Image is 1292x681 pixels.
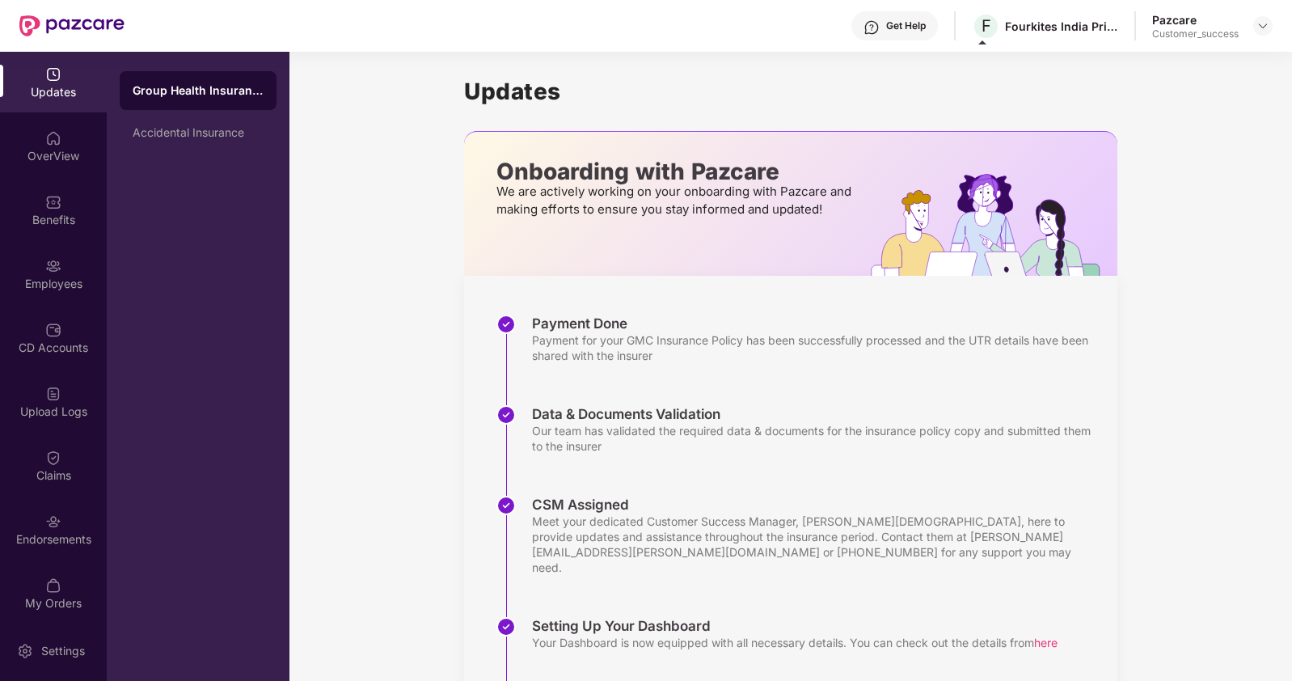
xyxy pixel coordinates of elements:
[133,126,264,139] div: Accidental Insurance
[532,315,1101,332] div: Payment Done
[532,635,1058,650] div: Your Dashboard is now equipped with all necessary details. You can check out the details from
[496,183,856,218] p: We are actively working on your onboarding with Pazcare and making efforts to ensure you stay inf...
[45,66,61,82] img: svg+xml;base64,PHN2ZyBpZD0iVXBkYXRlZCIgeG1sbnM9Imh0dHA6Ly93d3cudzMub3JnLzIwMDAvc3ZnIiB3aWR0aD0iMj...
[133,82,264,99] div: Group Health Insurance
[532,617,1058,635] div: Setting Up Your Dashboard
[496,617,516,637] img: svg+xml;base64,PHN2ZyBpZD0iU3RlcC1Eb25lLTMyeDMyIiB4bWxucz0iaHR0cDovL3d3dy53My5vcmcvMjAwMC9zdmciIH...
[1034,636,1058,649] span: here
[45,514,61,530] img: svg+xml;base64,PHN2ZyBpZD0iRW5kb3JzZW1lbnRzIiB4bWxucz0iaHR0cDovL3d3dy53My5vcmcvMjAwMC9zdmciIHdpZH...
[45,450,61,466] img: svg+xml;base64,PHN2ZyBpZD0iQ2xhaW0iIHhtbG5zPSJodHRwOi8vd3d3LnczLm9yZy8yMDAwL3N2ZyIgd2lkdGg9IjIwIi...
[496,164,856,179] p: Onboarding with Pazcare
[1152,12,1239,27] div: Pazcare
[532,332,1101,363] div: Payment for your GMC Insurance Policy has been successfully processed and the UTR details have be...
[886,19,926,32] div: Get Help
[45,194,61,210] img: svg+xml;base64,PHN2ZyBpZD0iQmVuZWZpdHMiIHhtbG5zPSJodHRwOi8vd3d3LnczLm9yZy8yMDAwL3N2ZyIgd2lkdGg9Ij...
[45,322,61,338] img: svg+xml;base64,PHN2ZyBpZD0iQ0RfQWNjb3VudHMiIGRhdGEtbmFtZT0iQ0QgQWNjb3VudHMiIHhtbG5zPSJodHRwOi8vd3...
[19,15,125,36] img: New Pazcare Logo
[17,643,33,659] img: svg+xml;base64,PHN2ZyBpZD0iU2V0dGluZy0yMHgyMCIgeG1sbnM9Imh0dHA6Ly93d3cudzMub3JnLzIwMDAvc3ZnIiB3aW...
[1256,19,1269,32] img: svg+xml;base64,PHN2ZyBpZD0iRHJvcGRvd24tMzJ4MzIiIHhtbG5zPSJodHRwOi8vd3d3LnczLm9yZy8yMDAwL3N2ZyIgd2...
[496,405,516,425] img: svg+xml;base64,PHN2ZyBpZD0iU3RlcC1Eb25lLTMyeDMyIiB4bWxucz0iaHR0cDovL3d3dy53My5vcmcvMjAwMC9zdmciIH...
[496,496,516,515] img: svg+xml;base64,PHN2ZyBpZD0iU3RlcC1Eb25lLTMyeDMyIiB4bWxucz0iaHR0cDovL3d3dy53My5vcmcvMjAwMC9zdmciIH...
[45,258,61,274] img: svg+xml;base64,PHN2ZyBpZD0iRW1wbG95ZWVzIiB4bWxucz0iaHR0cDovL3d3dy53My5vcmcvMjAwMC9zdmciIHdpZHRoPS...
[464,78,1117,105] h1: Updates
[45,386,61,402] img: svg+xml;base64,PHN2ZyBpZD0iVXBsb2FkX0xvZ3MiIGRhdGEtbmFtZT0iVXBsb2FkIExvZ3MiIHhtbG5zPSJodHRwOi8vd3...
[45,577,61,594] img: svg+xml;base64,PHN2ZyBpZD0iTXlfT3JkZXJzIiBkYXRhLW5hbWU9Ik15IE9yZGVycyIgeG1sbnM9Imh0dHA6Ly93d3cudz...
[532,405,1101,423] div: Data & Documents Validation
[1152,27,1239,40] div: Customer_success
[982,16,991,36] span: F
[36,643,90,659] div: Settings
[532,423,1101,454] div: Our team has validated the required data & documents for the insurance policy copy and submitted ...
[45,130,61,146] img: svg+xml;base64,PHN2ZyBpZD0iSG9tZSIgeG1sbnM9Imh0dHA6Ly93d3cudzMub3JnLzIwMDAvc3ZnIiB3aWR0aD0iMjAiIG...
[496,315,516,334] img: svg+xml;base64,PHN2ZyBpZD0iU3RlcC1Eb25lLTMyeDMyIiB4bWxucz0iaHR0cDovL3d3dy53My5vcmcvMjAwMC9zdmciIH...
[1005,19,1118,34] div: Fourkites India Private Limited
[871,174,1117,276] img: hrOnboarding
[863,19,880,36] img: svg+xml;base64,PHN2ZyBpZD0iSGVscC0zMngzMiIgeG1sbnM9Imh0dHA6Ly93d3cudzMub3JnLzIwMDAvc3ZnIiB3aWR0aD...
[532,496,1101,514] div: CSM Assigned
[532,514,1101,575] div: Meet your dedicated Customer Success Manager, [PERSON_NAME][DEMOGRAPHIC_DATA], here to provide up...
